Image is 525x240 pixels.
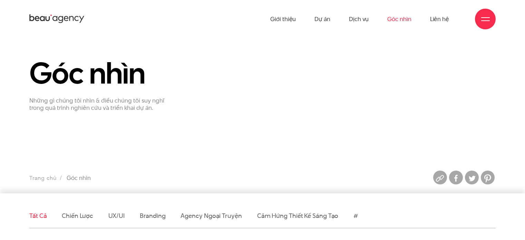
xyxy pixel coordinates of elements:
a: # [353,211,358,220]
a: Tất cả [29,211,47,220]
a: Cảm hứng thiết kế sáng tạo [257,211,339,220]
h1: Góc nhìn [29,57,178,89]
a: Agency ngoại truyện [181,211,242,220]
a: Branding [140,211,165,220]
p: Những gì chúng tôi nhìn & điều chúng tôi suy nghĩ trong quá trình nghiên cứu và triển khai dự án. [29,97,178,112]
a: UX/UI [108,211,125,220]
a: Trang chủ [29,174,56,182]
a: Chiến lược [62,211,93,220]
